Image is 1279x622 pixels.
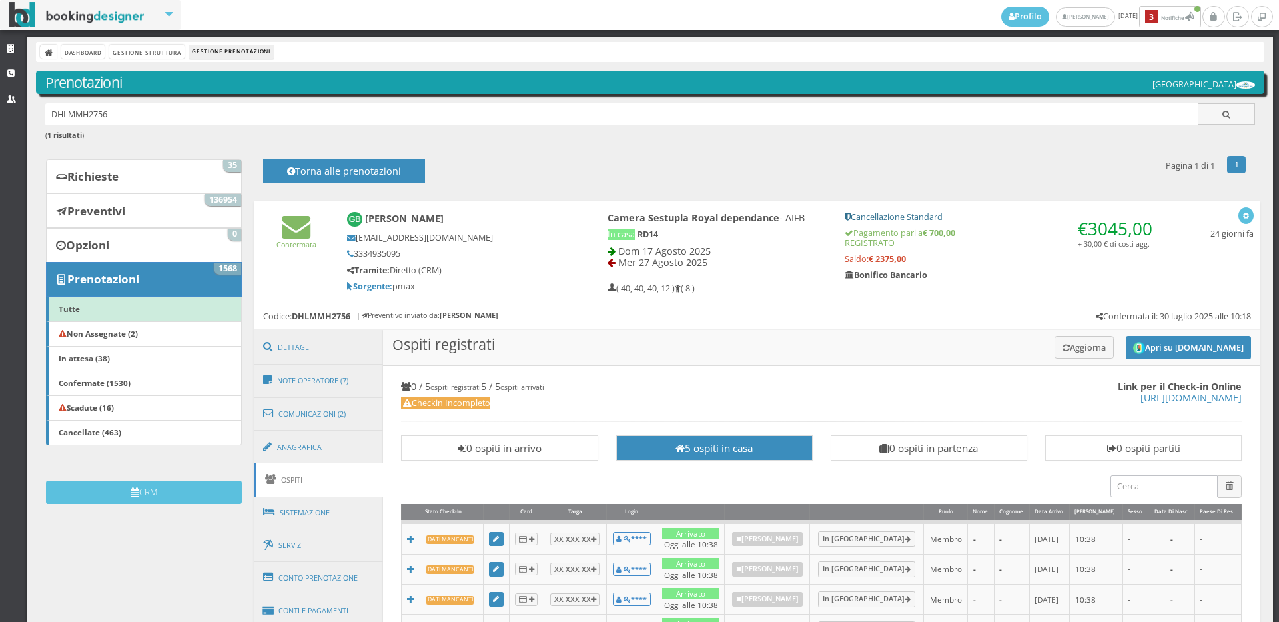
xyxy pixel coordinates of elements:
[618,256,707,269] span: Mer 27 Agosto 2025
[607,504,657,521] div: Login
[608,229,827,239] h5: -
[254,430,384,465] a: Anagrafica
[59,303,80,314] b: Tutte
[818,591,916,607] a: In [GEOGRAPHIC_DATA]
[608,229,635,240] span: In casa
[994,554,1029,584] td: -
[1123,504,1148,521] div: Sesso
[1088,217,1152,241] span: 3045,00
[968,584,994,614] td: -
[608,283,695,293] h5: ( 40, 40, 40, 12 ) ( 8 )
[994,522,1029,554] td: -
[638,229,658,240] b: RD14
[550,563,600,575] button: XX XXX XX
[662,558,719,569] div: Arrivato
[662,588,719,599] div: Arrivato
[59,377,131,388] b: Confermate (1530)
[1029,522,1069,554] td: [DATE]
[510,504,544,521] div: Card
[1122,522,1148,554] td: -
[254,397,384,431] a: Comunicazioni (2)
[223,160,241,172] span: 35
[254,330,384,365] a: Dettagli
[923,227,955,239] strong: € 700,00
[59,402,114,413] b: Scadute (16)
[1029,584,1069,614] td: [DATE]
[623,442,806,454] h3: 5 ospiti in casa
[59,328,138,339] b: Non Assegnate (2)
[426,596,474,605] b: Dati mancanti
[205,194,241,206] span: 136954
[1029,554,1069,584] td: [DATE]
[608,212,827,223] h4: - AIFB
[732,562,803,577] a: [PERSON_NAME]
[657,522,724,554] td: Oggi alle 10:38
[254,363,384,398] a: Note Operatore (7)
[968,504,993,521] div: Nome
[347,265,390,276] b: Tramite:
[1148,554,1195,584] td: -
[263,159,425,183] button: Torna alle prenotazioni
[1152,79,1255,89] h5: [GEOGRAPHIC_DATA]
[365,212,444,225] b: [PERSON_NAME]
[657,554,724,584] td: Oggi alle 10:38
[347,249,562,259] h5: 3334935095
[228,229,241,241] span: 0
[845,269,927,281] b: Bonifico Bancario
[1056,7,1115,27] a: [PERSON_NAME]
[430,382,481,392] small: ospiti registrati
[1001,7,1049,27] a: Profilo
[1166,161,1215,171] h5: Pagina 1 di 1
[924,504,968,521] div: Ruolo
[254,529,384,563] a: Servizi
[276,229,316,249] a: Confermata
[278,165,410,186] h4: Torna alle prenotazioni
[1145,10,1158,24] b: 3
[662,528,719,539] div: Arrivato
[869,253,906,265] strong: € 2375,00
[46,228,242,263] a: Opzioni 0
[1148,504,1194,521] div: Data di Nasc.
[995,504,1029,521] div: Cognome
[500,382,544,392] small: ospiti arrivati
[67,271,139,287] b: Prenotazioni
[46,346,242,371] a: In attesa (38)
[292,311,350,322] b: DHLMMH2756
[1001,6,1202,27] span: [DATE]
[818,561,916,577] a: In [GEOGRAPHIC_DATA]
[254,495,384,530] a: Sistemazione
[1236,81,1255,89] img: ea773b7e7d3611ed9c9d0608f5526cb6.png
[9,2,145,28] img: BookingDesigner.com
[1195,504,1241,521] div: Paese di Res.
[1227,156,1246,173] a: 1
[1139,6,1201,27] button: 3Notifiche
[46,395,242,421] a: Scadute (16)
[46,297,242,322] a: Tutte
[618,245,711,257] span: Dom 17 Agosto 2025
[1078,239,1150,249] small: + 30,00 € di costi agg.
[214,263,241,275] span: 1568
[46,371,242,396] a: Confermate (1530)
[67,203,125,219] b: Preventivi
[732,592,803,607] a: [PERSON_NAME]
[1122,554,1148,584] td: -
[1078,217,1152,241] span: €
[46,420,242,445] a: Cancellate (463)
[440,310,498,320] b: [PERSON_NAME]
[420,504,483,521] div: Stato Check-In
[263,311,350,321] h5: Codice:
[401,397,490,409] span: Checkin Incompleto
[46,262,242,297] a: Prenotazioni 1568
[408,442,591,454] h3: 0 ospiti in arrivo
[401,381,1242,392] h4: 0 / 5 5 / 5
[1126,336,1251,359] button: Apri su [DOMAIN_NAME]
[657,584,724,614] td: Oggi alle 10:38
[1140,391,1242,404] a: [URL][DOMAIN_NAME]
[45,74,1256,91] h3: Prenotazioni
[46,193,242,228] a: Preventivi 136954
[1110,475,1218,497] input: Cerca
[1070,504,1122,521] div: [PERSON_NAME]
[66,237,109,253] b: Opzioni
[1096,311,1251,321] h5: Confermata il: 30 luglio 2025 alle 10:18
[347,281,392,292] b: Sorgente:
